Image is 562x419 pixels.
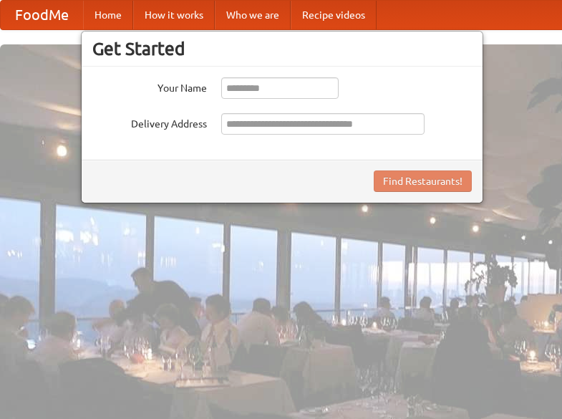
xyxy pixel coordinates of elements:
[1,1,83,29] a: FoodMe
[133,1,215,29] a: How it works
[215,1,291,29] a: Who we are
[374,170,472,192] button: Find Restaurants!
[291,1,377,29] a: Recipe videos
[92,77,207,95] label: Your Name
[83,1,133,29] a: Home
[92,113,207,131] label: Delivery Address
[92,38,472,59] h3: Get Started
